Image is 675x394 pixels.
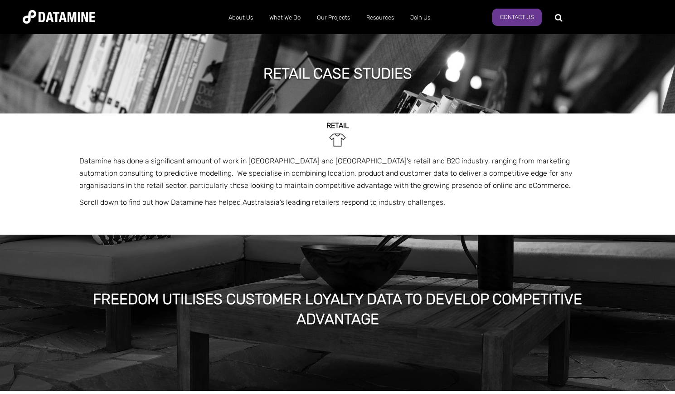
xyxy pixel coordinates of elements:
[79,157,573,190] span: Datamine has done a significant amount of work in [GEOGRAPHIC_DATA] and [GEOGRAPHIC_DATA]'s retai...
[402,6,438,30] a: Join Us
[23,10,95,24] img: Datamine
[358,6,402,30] a: Resources
[492,9,542,26] a: Contact Us
[79,196,596,208] p: Scroll down to find out how Datamine has helped Australasia’s leading retailers respond to indust...
[309,6,358,30] a: Our Projects
[261,6,309,30] a: What We Do
[220,6,261,30] a: About Us
[61,289,614,330] h1: Freedom Utilises Customer Loyalty Data to Develop Competitive Advantage
[79,122,596,130] h2: RETAIL
[327,130,348,150] img: Retail-1
[263,64,412,84] h1: retail case studies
